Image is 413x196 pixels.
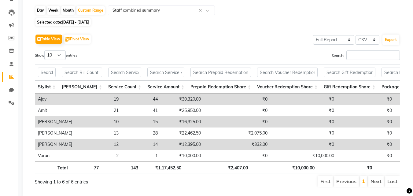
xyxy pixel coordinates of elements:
[35,6,46,15] div: Day
[337,150,395,161] td: ₹0
[161,150,204,161] td: ₹10,000.00
[161,139,204,150] td: ₹12,395.00
[65,37,70,42] img: pivot.png
[122,139,161,150] td: 14
[122,116,161,128] td: 15
[35,18,91,26] span: Selected date:
[332,50,400,60] label: Search:
[59,80,105,94] th: Bill Count: activate to sort column ascending
[102,161,141,173] th: 143
[161,116,204,128] td: ₹16,325.00
[47,6,60,15] div: Week
[147,68,184,77] input: Search Service Amount
[161,94,204,105] td: ₹30,320.00
[75,150,122,161] td: 2
[337,105,395,116] td: ₹0
[61,6,75,15] div: Month
[44,50,66,60] select: Showentries
[38,68,56,77] input: Search Stylist
[64,35,91,44] button: Pivot View
[122,150,161,161] td: 1
[62,68,102,77] input: Search Bill Count
[75,116,122,128] td: 10
[35,50,77,60] label: Show entries
[204,94,271,105] td: ₹0
[35,105,75,116] td: Amit
[382,35,399,45] button: Export
[204,105,271,116] td: ₹0
[35,80,59,94] th: Stylist: activate to sort column ascending
[35,150,75,161] td: Varun
[337,139,395,150] td: ₹0
[337,94,395,105] td: ₹0
[75,128,122,139] td: 13
[271,105,337,116] td: ₹0
[71,161,102,173] th: 77
[35,116,75,128] td: [PERSON_NAME]
[362,178,365,184] a: 1
[204,128,271,139] td: ₹2,075.00
[75,139,122,150] td: 12
[324,68,375,77] input: Search Gift Redemption Share
[161,105,204,116] td: ₹25,950.00
[76,6,105,15] div: Custom Range
[141,161,184,173] th: ₹1,17,452.50
[318,161,375,173] th: ₹0
[184,161,251,173] th: ₹2,407.00
[161,128,204,139] td: ₹22,462.50
[190,68,251,77] input: Search Prepaid Redemption Share
[271,150,337,161] td: ₹10,000.00
[254,80,321,94] th: Voucher Redemption Share: activate to sort column ascending
[337,116,395,128] td: ₹0
[108,68,141,77] input: Search Service Count
[257,68,318,77] input: Search Voucher Redemption Share
[105,80,144,94] th: Service Count: activate to sort column ascending
[204,116,271,128] td: ₹0
[35,35,62,44] button: Table View
[199,7,204,14] span: Clear all
[35,175,182,185] div: Showing 1 to 6 of 6 entries
[144,80,187,94] th: Service Amount: activate to sort column ascending
[271,116,337,128] td: ₹0
[62,20,89,24] span: [DATE] - [DATE]
[75,94,122,105] td: 19
[122,105,161,116] td: 41
[204,139,271,150] td: ₹332.00
[35,139,75,150] td: [PERSON_NAME]
[35,128,75,139] td: [PERSON_NAME]
[271,94,337,105] td: ₹0
[187,80,254,94] th: Prepaid Redemption Share: activate to sort column ascending
[271,139,337,150] td: ₹0
[337,128,395,139] td: ₹0
[346,50,400,60] input: Search:
[321,80,378,94] th: Gift Redemption Share: activate to sort column ascending
[122,128,161,139] td: 28
[75,105,122,116] td: 21
[204,150,271,161] td: ₹0
[122,94,161,105] td: 44
[35,161,71,173] th: Total
[271,128,337,139] td: ₹0
[35,94,75,105] td: Ajay
[251,161,318,173] th: ₹10,000.00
